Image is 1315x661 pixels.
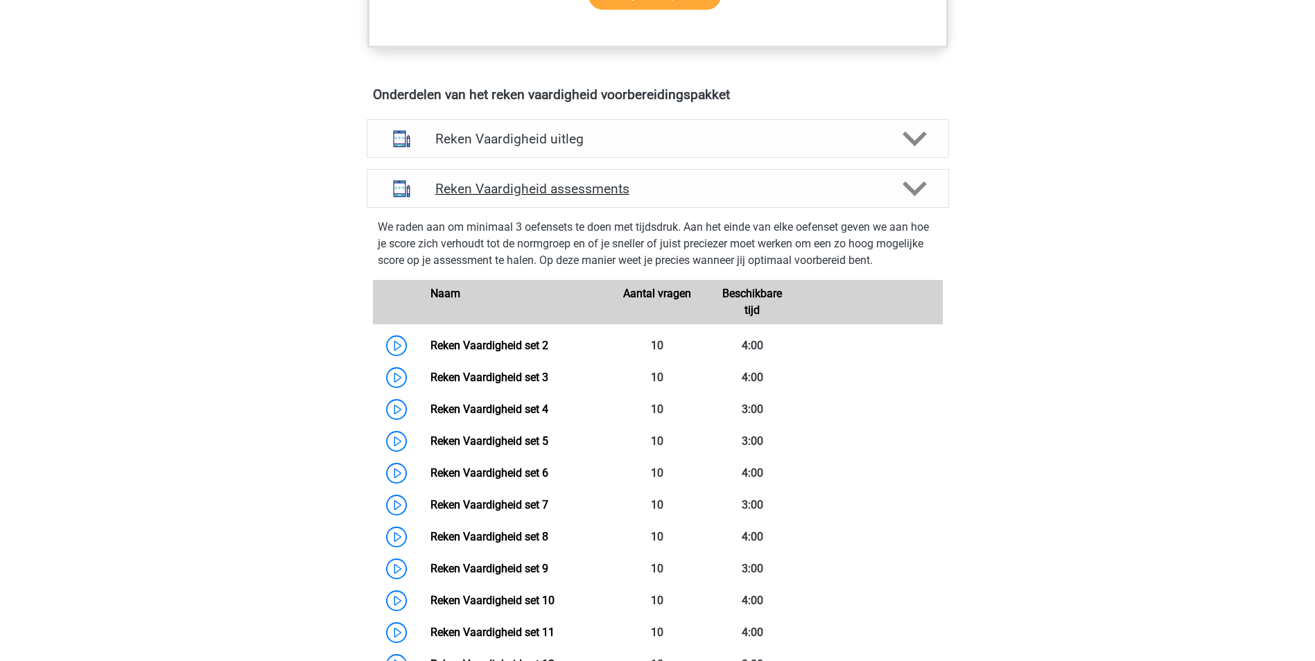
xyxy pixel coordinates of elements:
[430,434,548,448] a: Reken Vaardigheid set 5
[384,121,419,157] img: reken vaardigheid uitleg
[430,530,548,543] a: Reken Vaardigheid set 8
[378,219,938,269] p: We raden aan om minimaal 3 oefensets te doen met tijdsdruk. Aan het einde van elke oefenset geven...
[430,562,548,575] a: Reken Vaardigheid set 9
[435,131,880,147] h4: Reken Vaardigheid uitleg
[610,285,705,319] div: Aantal vragen
[705,285,800,319] div: Beschikbare tijd
[361,169,955,208] a: assessments Reken Vaardigheid assessments
[361,119,955,158] a: uitleg Reken Vaardigheid uitleg
[430,594,555,607] a: Reken Vaardigheid set 10
[430,498,548,511] a: Reken Vaardigheid set 7
[373,87,943,103] h4: Onderdelen van het reken vaardigheid voorbereidingspakket
[430,371,548,384] a: Reken Vaardigheid set 3
[430,626,555,639] a: Reken Vaardigheid set 11
[420,285,610,319] div: Naam
[430,339,548,352] a: Reken Vaardigheid set 2
[430,466,548,479] a: Reken Vaardigheid set 6
[435,181,880,197] h4: Reken Vaardigheid assessments
[384,171,419,206] img: reken vaardigheid assessments
[430,403,548,416] a: Reken Vaardigheid set 4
